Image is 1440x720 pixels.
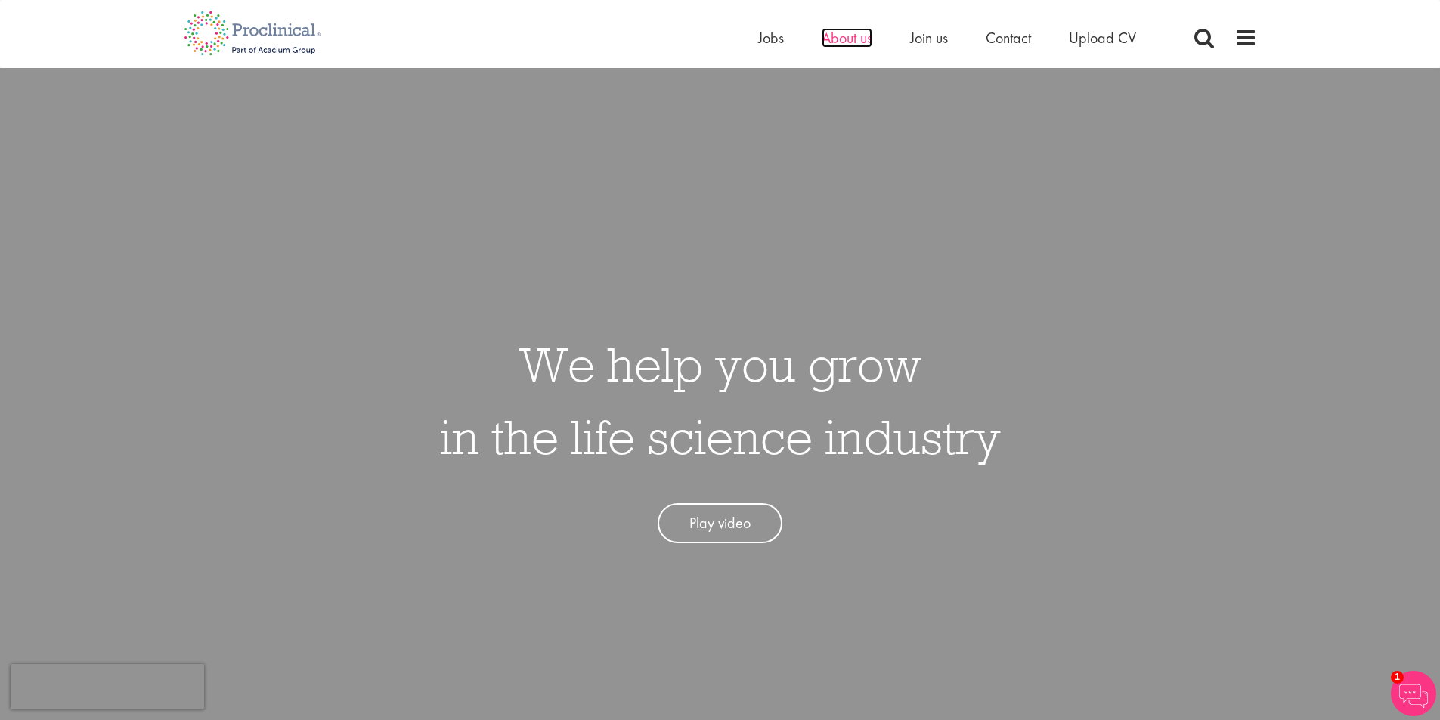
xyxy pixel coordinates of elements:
a: Upload CV [1069,28,1136,48]
img: Chatbot [1391,671,1436,716]
a: Contact [986,28,1031,48]
span: 1 [1391,671,1404,684]
h1: We help you grow in the life science industry [440,328,1001,473]
a: About us [822,28,872,48]
a: Join us [910,28,948,48]
a: Play video [658,503,782,543]
a: Jobs [758,28,784,48]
